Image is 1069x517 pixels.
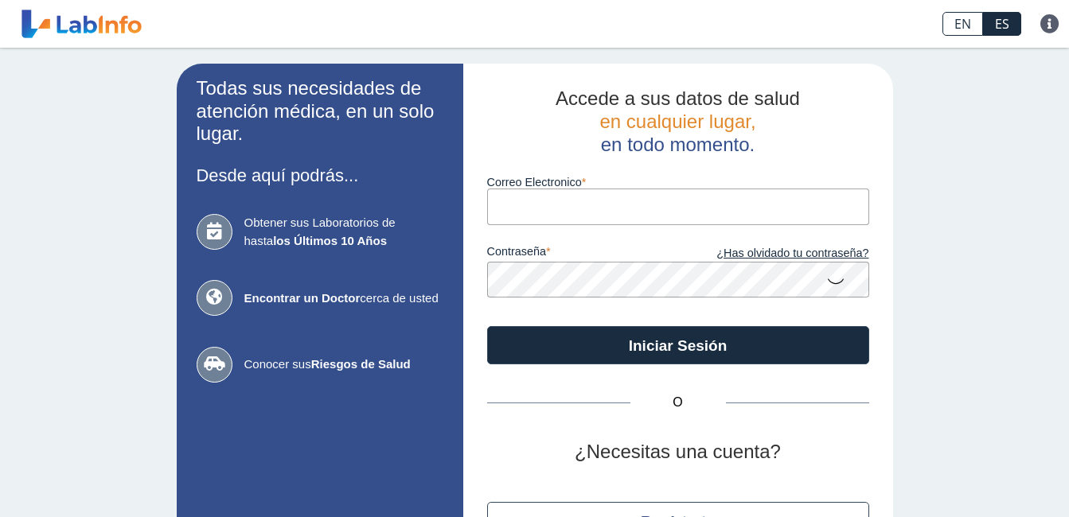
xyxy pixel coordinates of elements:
span: O [630,393,726,412]
a: ¿Has olvidado tu contraseña? [678,245,869,262]
span: Obtener sus Laboratorios de hasta [244,214,443,250]
label: contraseña [487,245,678,262]
span: Accede a sus datos de salud [556,87,800,109]
h3: Desde aquí podrás... [197,165,443,185]
b: Riesgos de Salud [311,357,411,371]
a: ES [983,12,1021,36]
label: Correo Electronico [487,176,869,189]
button: Iniciar Sesión [487,326,869,364]
h2: ¿Necesitas una cuenta? [487,441,869,464]
span: en cualquier lugar, [599,111,755,132]
span: Conocer sus [244,356,443,374]
h2: Todas sus necesidades de atención médica, en un solo lugar. [197,77,443,146]
a: EN [942,12,983,36]
b: Encontrar un Doctor [244,291,361,305]
span: en todo momento. [601,134,755,155]
b: los Últimos 10 Años [273,234,387,247]
span: cerca de usted [244,290,443,308]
